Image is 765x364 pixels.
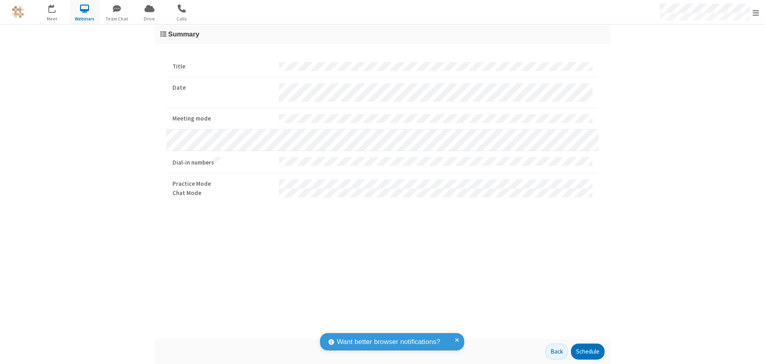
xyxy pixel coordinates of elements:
strong: Date [172,83,273,93]
strong: Meeting mode [172,114,273,123]
button: Back [545,344,568,360]
img: QA Selenium DO NOT DELETE OR CHANGE [12,6,24,18]
div: 6 [54,4,59,10]
span: Want better browser notifications? [337,337,440,347]
strong: Dial-in numbers [172,157,273,167]
span: Drive [134,15,164,22]
span: Summary [168,30,199,38]
strong: Chat Mode [172,189,273,198]
strong: Practice Mode [172,179,273,189]
span: Calls [167,15,197,22]
strong: Title [172,62,273,71]
span: Team Chat [102,15,132,22]
span: Meet [37,15,67,22]
span: Webinars [70,15,100,22]
button: Schedule [571,344,605,360]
